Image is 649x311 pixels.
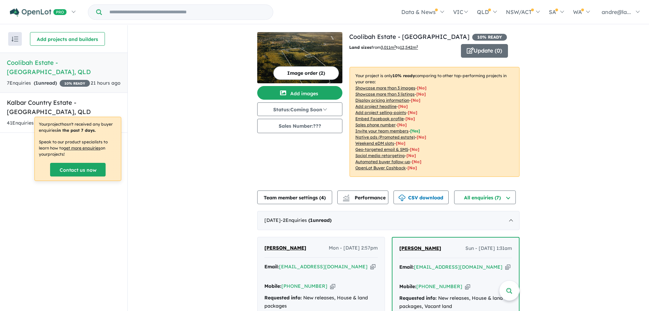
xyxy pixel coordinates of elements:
span: [ No ] [411,98,420,103]
u: Geo-targeted email & SMS [355,147,408,152]
span: to [396,45,418,50]
span: [ No ] [417,85,427,90]
button: Status:Coming Soon [257,102,342,116]
button: Performance [337,190,388,204]
a: [PERSON_NAME] [399,244,441,253]
p: Speak to our product specialists to learn how to on your projects ! [39,139,117,157]
button: Sales Number:??? [257,119,342,133]
img: line-chart.svg [343,195,349,198]
img: Openlot PRO Logo White [10,8,67,17]
a: [PERSON_NAME] [264,244,306,252]
span: [ No ] [416,91,426,97]
u: Showcase more than 3 images [355,85,415,90]
span: [No] [412,159,421,164]
a: [PHONE_NUMBER] [416,283,462,289]
button: Add projects and builders [30,32,105,46]
a: [EMAIL_ADDRESS][DOMAIN_NAME] [414,264,503,270]
span: 21 hours ago [91,80,121,86]
u: Social media retargeting [355,153,405,158]
strong: Email: [399,264,414,270]
span: [No] [407,165,417,170]
strong: Requested info: [399,295,437,301]
strong: Requested info: [264,295,302,301]
u: Automated buyer follow-up [355,159,410,164]
u: Invite your team members [355,128,408,133]
u: Weekend eDM slots [355,141,394,146]
button: Copy [465,283,470,290]
strong: Mobile: [399,283,416,289]
u: Add project selling-points [355,110,406,115]
div: New releases, House & land packages [264,294,378,310]
p: from [349,44,456,51]
u: Sales phone number [355,122,396,127]
span: [No] [417,135,426,140]
strong: Mobile: [264,283,281,289]
span: [PERSON_NAME] [264,245,306,251]
span: Performance [344,195,386,201]
strong: ( unread) [308,217,331,223]
img: sort.svg [12,37,18,42]
button: Image order (2) [273,66,339,80]
u: 3,011 m [381,45,396,50]
u: 12,542 m [400,45,418,50]
span: [ No ] [405,116,415,121]
div: [DATE] [257,211,520,230]
u: Display pricing information [355,98,409,103]
b: in the past 7 days. [57,128,96,133]
a: Contact us now [50,163,106,176]
h5: Kalbar Country Estate - [GEOGRAPHIC_DATA] , QLD [7,98,121,116]
span: [No] [396,141,405,146]
u: Showcase more than 3 listings [355,91,415,97]
span: [PERSON_NAME] [399,245,441,251]
span: 10 % READY [60,80,90,87]
u: Add project headline [355,104,397,109]
img: bar-chart.svg [343,197,350,201]
p: Your project is only comparing to other top-performing projects in your area: - - - - - - - - - -... [350,67,520,177]
button: Add images [257,86,342,100]
b: Land sizes [349,45,371,50]
button: Copy [330,283,335,290]
u: get more enquiries [63,145,101,151]
span: [No] [410,147,419,152]
a: [EMAIL_ADDRESS][DOMAIN_NAME] [279,264,368,270]
b: 10 % ready [392,73,415,78]
a: Coolibah Estate - [GEOGRAPHIC_DATA] [349,33,469,41]
button: Update (0) [461,44,508,58]
span: 4 [321,195,324,201]
span: 10 % READY [472,34,507,41]
h5: Coolibah Estate - [GEOGRAPHIC_DATA] , QLD [7,58,121,76]
div: 41 Enquir ies [7,119,95,127]
button: CSV download [393,190,449,204]
span: Sun - [DATE] 1:31am [465,244,512,253]
button: Copy [370,263,375,270]
a: [PHONE_NUMBER] [281,283,327,289]
img: Coolibah Estate - Lowood [257,32,342,83]
span: [ No ] [398,104,408,109]
sup: 2 [416,44,418,48]
button: Copy [505,264,510,271]
u: Embed Facebook profile [355,116,404,121]
input: Try estate name, suburb, builder or developer [103,5,272,19]
span: [ No ] [408,110,417,115]
span: - 2 Enquir ies [281,217,331,223]
span: 1 [35,80,38,86]
div: 7 Enquir ies [7,79,90,87]
div: New releases, House & land packages, Vacant land [399,294,512,311]
u: Native ads (Promoted estate) [355,135,415,140]
strong: Email: [264,264,279,270]
sup: 2 [394,44,396,48]
button: All enquiries (7) [454,190,516,204]
button: Team member settings (4) [257,190,332,204]
span: [No] [406,153,416,158]
span: [ Yes ] [410,128,420,133]
p: Your project hasn't received any buyer enquiries [39,121,117,133]
u: OpenLot Buyer Cashback [355,165,406,170]
span: 1 [310,217,313,223]
strong: ( unread) [34,80,57,86]
span: [ No ] [397,122,407,127]
span: andre@la... [602,9,631,15]
span: Mon - [DATE] 2:57pm [329,244,378,252]
img: download icon [399,195,405,201]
